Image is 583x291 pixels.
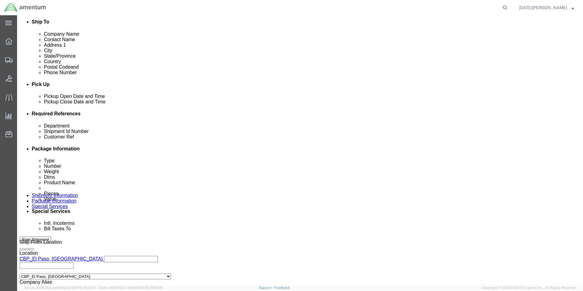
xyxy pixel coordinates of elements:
[4,3,46,12] img: logo
[17,15,583,285] iframe: FS Legacy Container
[98,286,163,289] span: Client: 2025.18.0-7346316
[482,285,576,290] span: Copyright © [DATE]-[DATE] Agistix Inc., All Rights Reserved
[519,4,567,11] span: Noel Arrieta
[139,286,163,289] span: [DATE] 08:10:16
[274,286,290,289] a: Feedback
[72,286,95,289] span: [DATE] 10:04:51
[24,286,95,289] span: Server: 2025.18.0-daa1fe12ee7
[259,286,274,289] a: Support
[519,4,574,11] button: [DATE][PERSON_NAME]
